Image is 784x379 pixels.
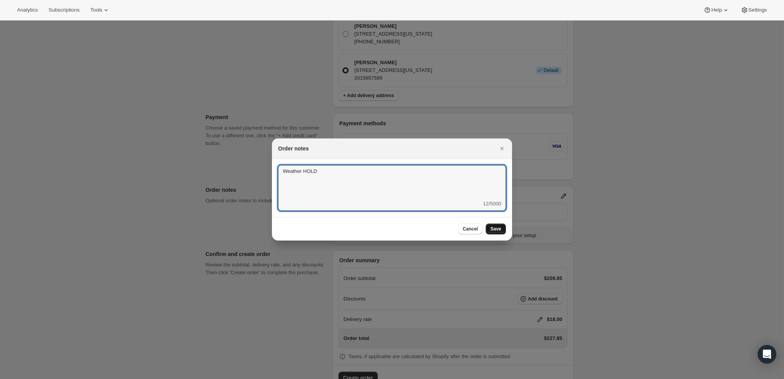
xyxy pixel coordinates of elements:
span: Help [711,7,722,13]
span: Settings [748,7,767,13]
div: Open Intercom Messenger [758,345,776,364]
button: Analytics [12,5,42,15]
span: Save [490,226,501,232]
button: Cancel [458,224,483,234]
button: Close [497,143,507,154]
span: Cancel [463,226,478,232]
span: Subscriptions [48,7,79,13]
button: Subscriptions [44,5,84,15]
textarea: Weather HOLD [278,165,506,200]
span: Tools [90,7,102,13]
span: Analytics [17,7,38,13]
button: Help [699,5,734,15]
button: Tools [86,5,115,15]
button: Settings [736,5,772,15]
h2: Order notes [278,145,309,152]
button: Save [486,224,506,234]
